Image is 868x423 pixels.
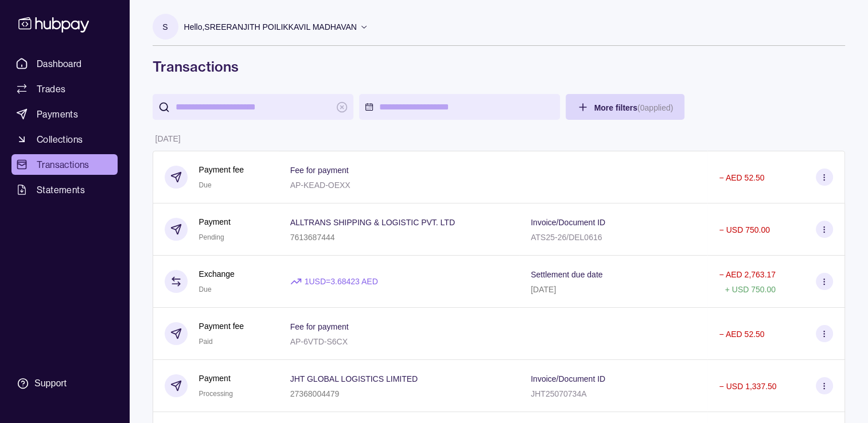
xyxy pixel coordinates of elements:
[11,79,118,99] a: Trades
[37,158,89,171] span: Transactions
[719,270,775,279] p: − AED 2,763.17
[199,216,231,228] p: Payment
[199,233,224,241] span: Pending
[531,285,556,294] p: [DATE]
[199,181,212,189] span: Due
[290,181,351,190] p: AP-KEAD-OEXX
[153,57,845,76] h1: Transactions
[725,285,776,294] p: + USD 750.00
[566,94,685,120] button: More filters(0applied)
[719,225,769,234] p: − USD 750.00
[531,270,602,279] p: Settlement due date
[290,322,349,331] p: Fee for payment
[37,107,78,121] span: Payments
[11,179,118,200] a: Statements
[290,337,348,346] p: AP-6VTD-S6CX
[290,166,349,175] p: Fee for payment
[184,21,357,33] p: Hello, SREERANJITH POILIKKAVIL MADHAVAN
[199,372,233,385] p: Payment
[199,163,244,176] p: Payment fee
[719,173,764,182] p: − AED 52.50
[34,377,67,390] div: Support
[290,389,340,398] p: 27368004479
[162,21,168,33] p: S
[199,320,244,332] p: Payment fee
[305,275,378,288] p: 1 USD = 3.68423 AED
[531,389,586,398] p: JHT25070734A
[290,374,418,383] p: JHT GLOBAL LOGISTICS LIMITED
[37,57,82,70] span: Dashboard
[531,374,605,383] p: Invoice/Document ID
[594,103,674,112] span: More filters
[637,103,673,112] p: ( 0 applied)
[199,268,235,280] p: Exchange
[290,218,455,227] p: ALLTRANS SHIPPING & LOGISTIC PVT. LTD
[199,338,213,346] span: Paid
[176,94,330,120] input: search
[719,382,776,391] p: − USD 1,337.50
[11,104,118,124] a: Payments
[11,53,118,74] a: Dashboard
[11,371,118,395] a: Support
[290,233,335,242] p: 7613687444
[719,330,764,339] p: − AED 52.50
[531,218,605,227] p: Invoice/Document ID
[199,390,233,398] span: Processing
[11,154,118,175] a: Transactions
[531,233,602,242] p: ATS25-26/DEL0616
[11,129,118,150] a: Collections
[37,183,85,197] span: Statements
[37,82,65,96] span: Trades
[199,285,212,293] span: Due
[155,134,181,143] p: [DATE]
[37,132,83,146] span: Collections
